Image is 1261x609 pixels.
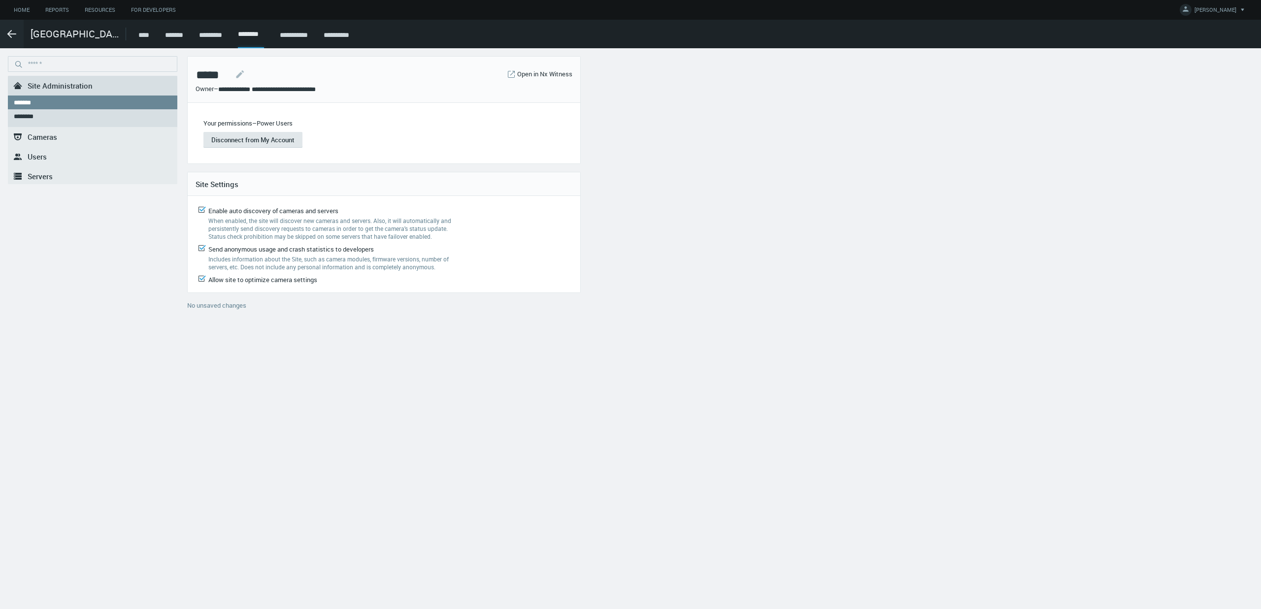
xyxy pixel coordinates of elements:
[31,27,119,41] span: [GEOGRAPHIC_DATA]
[208,206,338,215] span: Enable auto discovery of cameras and servers
[214,84,218,93] span: –
[196,84,214,93] span: Owner
[28,152,47,161] span: Users
[252,119,257,128] span: –
[187,301,581,317] div: No unsaved changes
[196,180,572,189] h4: Site Settings
[77,4,123,16] a: Resources
[208,255,460,271] label: Includes information about the Site, such as camera modules, firmware versions, number of servers...
[1195,6,1236,17] span: [PERSON_NAME]
[208,245,374,254] span: Send anonymous usage and crash statistics to developers
[28,81,93,91] span: Site Administration
[517,69,572,79] a: Open in Nx Witness
[203,119,252,128] span: Your permissions
[28,171,53,181] span: Servers
[208,217,460,240] label: When enabled, the site will discover new cameras and servers. Also, it will automatically and per...
[123,4,184,16] a: For Developers
[203,132,302,148] button: Disconnect from My Account
[37,4,77,16] a: Reports
[257,119,293,128] span: Power Users
[6,4,37,16] a: Home
[208,275,317,284] span: Allow site to optimize camera settings
[28,132,57,142] span: Cameras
